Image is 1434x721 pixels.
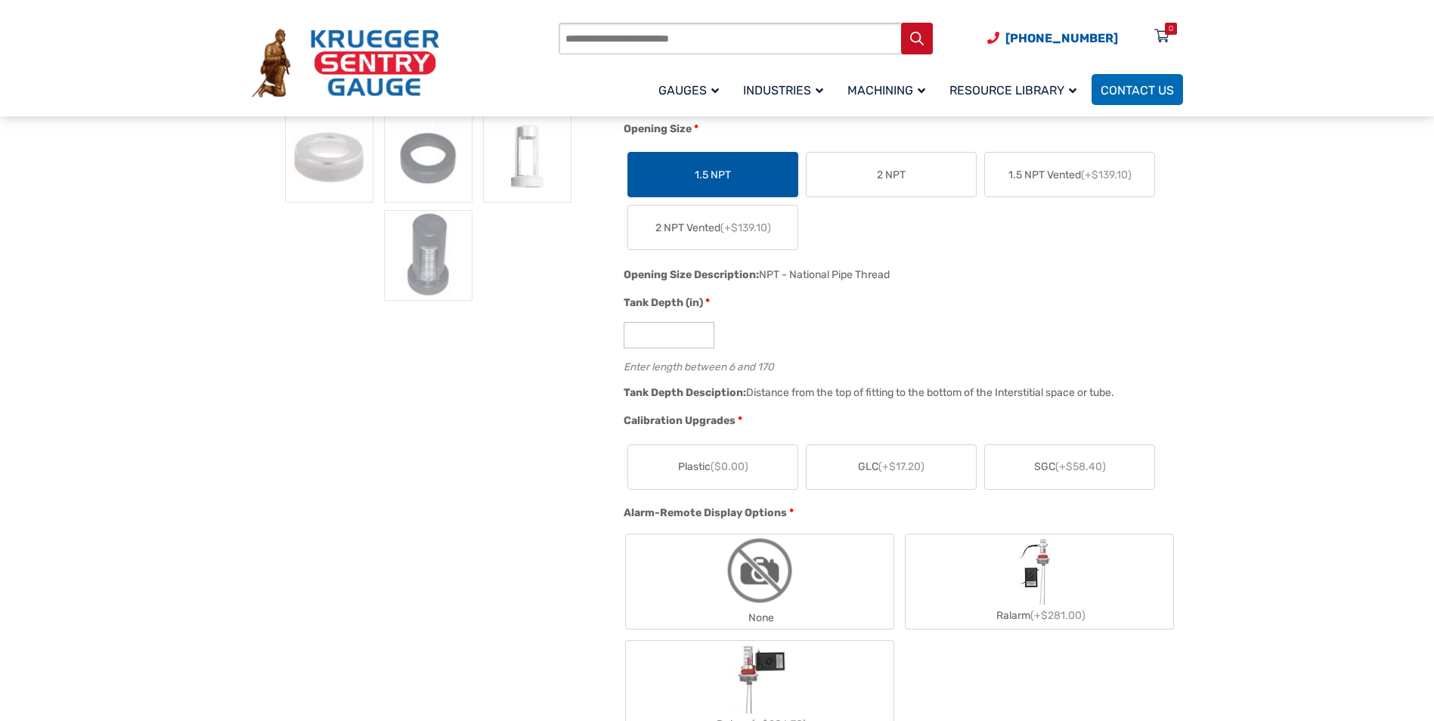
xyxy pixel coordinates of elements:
[940,72,1092,107] a: Resource Library
[847,83,925,97] span: Machining
[624,296,703,309] span: Tank Depth (in)
[711,460,748,473] span: ($0.00)
[624,414,736,427] span: Calibration Upgrades
[384,210,472,301] img: Leak Type K Gauge - Image 7
[1092,74,1183,105] a: Contact Us
[1005,31,1118,45] span: [PHONE_NUMBER]
[789,505,794,521] abbr: required
[705,295,710,311] abbr: required
[1055,460,1106,473] span: (+$58.40)
[649,72,734,107] a: Gauges
[1030,609,1086,622] span: (+$281.00)
[624,268,759,281] span: Opening Size Description:
[734,72,838,107] a: Industries
[1008,167,1132,183] span: 1.5 NPT Vented
[838,72,940,107] a: Machining
[878,460,925,473] span: (+$17.20)
[987,29,1118,48] a: Phone Number (920) 434-8860
[759,268,890,281] div: NPT - National Pipe Thread
[720,221,771,234] span: (+$139.10)
[1101,83,1174,97] span: Contact Us
[624,122,692,135] span: Opening Size
[906,537,1173,627] label: Ralarm
[678,459,748,475] span: Plastic
[1081,169,1132,181] span: (+$139.10)
[1169,23,1173,35] div: 0
[624,386,746,399] span: Tank Depth Desciption:
[695,167,731,183] span: 1.5 NPT
[746,386,1114,399] div: Distance from the top of fitting to the bottom of the Interstitial space or tube.
[626,607,894,629] div: None
[743,83,823,97] span: Industries
[624,357,1175,372] div: Enter length between 6 and 170
[252,29,439,98] img: Krueger Sentry Gauge
[384,112,472,203] img: Leak Type K Gauge - Image 5
[949,83,1076,97] span: Resource Library
[1034,459,1106,475] span: SGC
[877,167,906,183] span: 2 NPT
[626,534,894,629] label: None
[483,112,571,203] img: ALG-OF
[694,121,698,137] abbr: required
[655,220,771,236] span: 2 NPT Vented
[624,506,787,519] span: Alarm-Remote Display Options
[858,459,925,475] span: GLC
[906,605,1173,627] div: Ralarm
[285,112,373,203] img: Leak Type K Gauge - Image 4
[738,413,742,429] abbr: required
[658,83,719,97] span: Gauges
